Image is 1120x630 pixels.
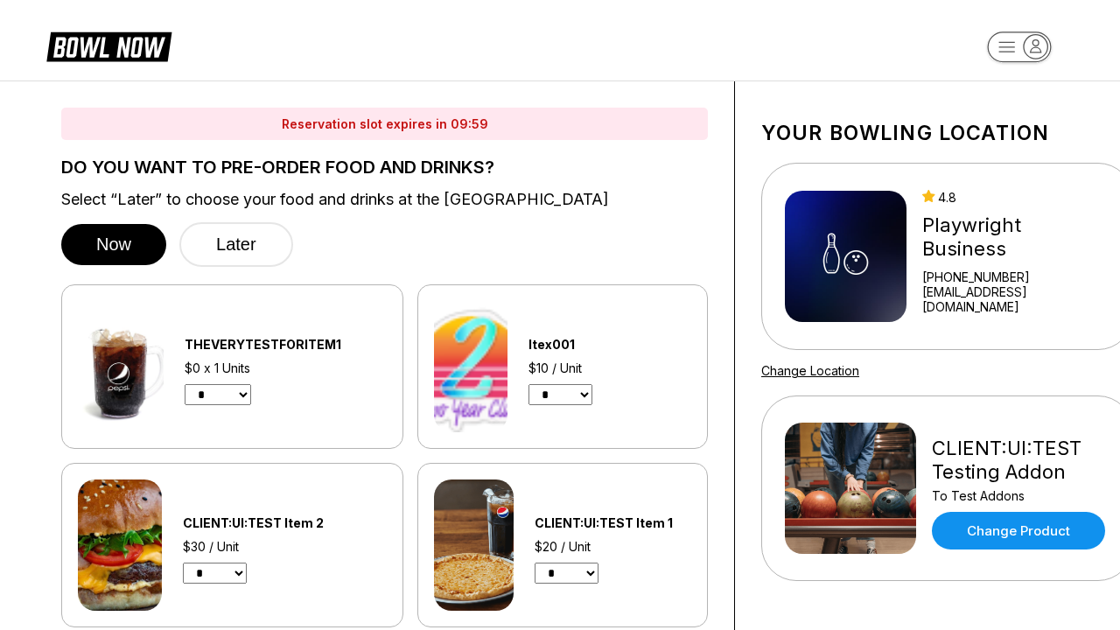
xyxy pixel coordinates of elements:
div: To Test Addons [932,488,1109,503]
div: CLIENT:UI:TEST Item 1 [535,515,691,530]
div: $30 / Unit [183,539,371,554]
a: Change Product [932,512,1105,549]
img: THEVERYTESTFORITEM1 [78,301,164,432]
img: CLIENT:UI:TEST Testing Addon [785,423,916,554]
div: Reservation slot expires in 09:59 [61,108,708,140]
img: CLIENT:UI:TEST Item 2 [78,479,162,611]
img: Playwright Business [785,191,906,322]
div: Playwright Business [922,213,1109,261]
a: [EMAIL_ADDRESS][DOMAIN_NAME] [922,284,1109,314]
label: Select “Later” to choose your food and drinks at the [GEOGRAPHIC_DATA] [61,190,708,209]
img: Itex001 [434,301,507,432]
div: $10 / Unit [528,360,650,375]
div: [PHONE_NUMBER] [922,269,1109,284]
div: Itex001 [528,337,650,352]
div: $0 x 1 Units [185,360,387,375]
button: Now [61,224,166,265]
div: THEVERYTESTFORITEM1 [185,337,387,352]
div: $20 / Unit [535,539,691,554]
button: Later [179,222,293,267]
a: Change Location [761,363,859,378]
label: DO YOU WANT TO PRE-ORDER FOOD AND DRINKS? [61,157,708,177]
img: CLIENT:UI:TEST Item 1 [434,479,514,611]
div: CLIENT:UI:TEST Item 2 [183,515,371,530]
div: CLIENT:UI:TEST Testing Addon [932,437,1109,484]
div: 4.8 [922,190,1109,205]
